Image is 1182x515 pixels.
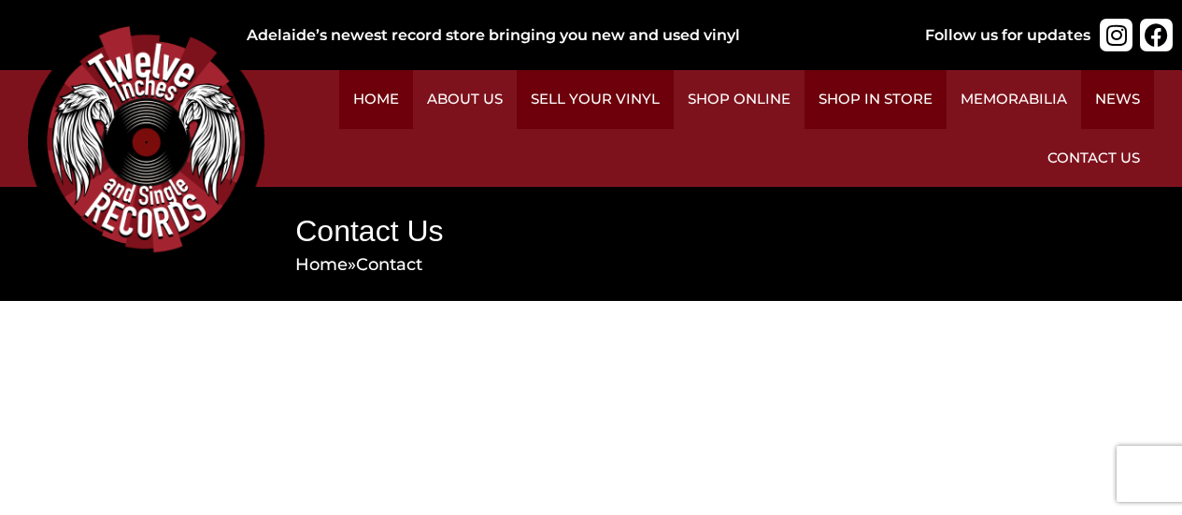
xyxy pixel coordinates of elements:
span: » [295,254,422,275]
div: Adelaide’s newest record store bringing you new and used vinyl [247,24,904,47]
div: Follow us for updates [925,24,1090,47]
a: Shop in Store [805,70,947,129]
a: Contact Us [1033,129,1154,188]
a: News [1081,70,1154,129]
a: Shop Online [674,70,805,129]
a: Sell Your Vinyl [517,70,674,129]
a: About Us [413,70,517,129]
a: Memorabilia [947,70,1081,129]
a: Home [339,70,413,129]
span: Contact [356,254,422,275]
h1: Contact Us [295,210,1123,252]
a: Home [295,254,348,275]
